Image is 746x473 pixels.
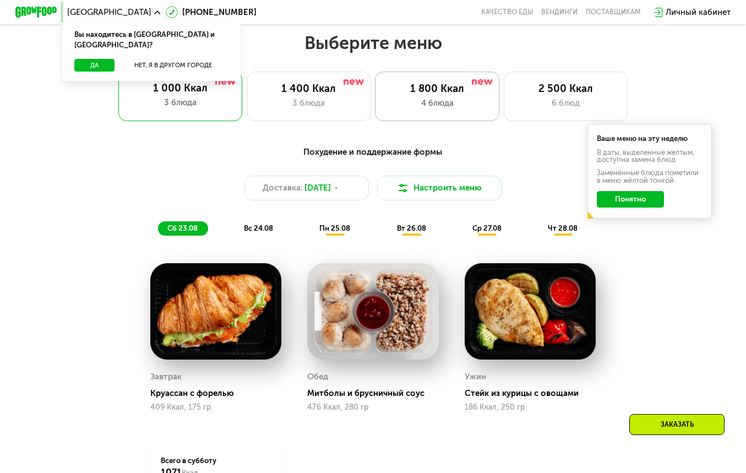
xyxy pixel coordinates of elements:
div: Завтрак [150,369,182,384]
div: Похудение и поддержание формы [66,146,679,159]
a: Качество еды [481,8,533,17]
div: Митболы и брусничный соус [307,388,446,399]
span: сб 23.08 [167,224,198,232]
div: 6 блюд [514,97,617,110]
span: ср 27.08 [472,224,502,232]
div: Круассан с форелью [150,388,290,399]
span: чт 28.08 [548,224,578,232]
button: Да [74,59,115,72]
div: Ужин [465,369,486,384]
h2: Выберите меню [33,32,713,54]
div: Стейк из курицы с овощами [465,388,604,399]
div: Заменённые блюда пометили в меню жёлтой точкой. [597,169,703,183]
span: [DATE] [304,182,331,194]
a: Вендинги [541,8,578,17]
a: [PHONE_NUMBER] [166,6,257,19]
div: В даты, выделенные желтым, доступна замена блюд. [597,149,703,163]
span: вс 24.08 [244,224,273,232]
div: 4 блюда [386,97,488,110]
div: 1 800 Ккал [386,83,488,95]
div: 186 Ккал, 250 гр [465,403,596,412]
div: Заказать [629,414,725,435]
div: 1 000 Ккал [128,82,232,95]
div: Вы находитесь в [GEOGRAPHIC_DATA] и [GEOGRAPHIC_DATA]? [62,21,241,59]
span: вт 26.08 [397,224,426,232]
div: 476 Ккал, 280 гр [307,403,438,412]
button: Понятно [597,191,664,208]
span: [GEOGRAPHIC_DATA] [67,8,151,17]
span: пн 25.08 [319,224,350,232]
div: Личный кабинет [666,6,731,19]
div: 3 блюда [128,96,232,109]
div: 409 Ккал, 175 гр [150,403,281,412]
div: 1 400 Ккал [258,83,360,95]
div: Ваше меню на эту неделю [597,135,703,142]
div: 3 блюда [258,97,360,110]
div: Обед [307,369,328,384]
div: 2 500 Ккал [514,83,617,95]
button: Нет, я в другом городе [119,59,228,72]
button: Настроить меню [377,176,502,200]
div: поставщикам [586,8,640,17]
span: Доставка: [263,182,303,194]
